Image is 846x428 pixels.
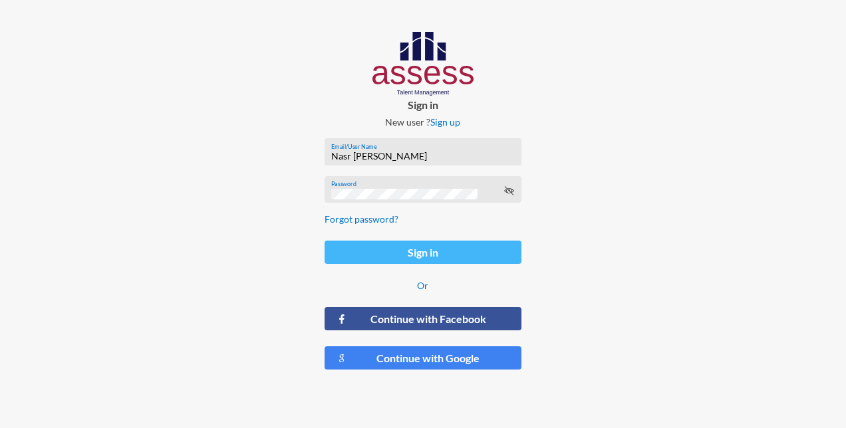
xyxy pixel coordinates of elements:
img: AssessLogoo.svg [372,32,474,96]
p: New user ? [314,116,532,128]
button: Continue with Facebook [325,307,521,330]
button: Continue with Google [325,346,521,370]
p: Or [325,280,521,291]
input: Email/User Name [331,151,514,161]
button: Sign in [325,241,521,264]
a: Forgot password? [325,213,398,225]
a: Sign up [430,116,460,128]
p: Sign in [314,98,532,111]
